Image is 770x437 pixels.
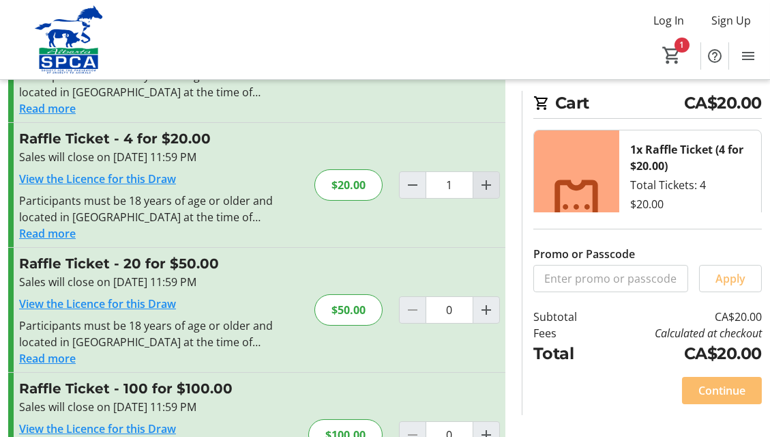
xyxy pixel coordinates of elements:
div: $50.00 [314,294,383,326]
button: Menu [735,42,762,70]
div: Participants must be 18 years of age or older and located in [GEOGRAPHIC_DATA] at the time of pur... [19,193,298,225]
h2: Cart [533,91,762,119]
button: Log In [642,10,695,31]
td: Fees [533,325,599,341]
input: Raffle Ticket Quantity [426,171,473,199]
div: Sales will close on [DATE] 11:59 PM [19,274,298,290]
a: View the Licence for this Draw [19,296,176,311]
div: Participants must be 18 years of age or older and located in [GEOGRAPHIC_DATA] at the time of pur... [19,318,298,350]
span: Log In [653,12,684,29]
button: Sign Up [700,10,762,31]
span: CA$20.00 [684,91,762,115]
td: Calculated at checkout [599,325,762,341]
h3: Raffle Ticket - 100 for $100.00 [19,378,292,399]
h3: Raffle Ticket - 4 for $20.00 [19,128,298,149]
button: Continue [682,377,762,404]
button: Increment by one [473,297,499,323]
td: CA$20.00 [599,341,762,366]
button: Help [701,42,728,70]
a: View the Licence for this Draw [19,171,176,186]
div: Sales will close on [DATE] 11:59 PM [19,399,292,415]
div: Sales will close on [DATE] 11:59 PM [19,149,298,165]
button: Cart [660,43,684,68]
input: Raffle Ticket Quantity [426,296,473,324]
input: Enter promo or passcode [533,265,688,292]
div: $20.00 [630,196,664,212]
h3: Raffle Ticket - 20 for $50.00 [19,253,298,274]
span: Apply [715,270,745,287]
button: Decrement by one [400,172,426,198]
button: Apply [699,265,762,292]
td: CA$20.00 [599,309,762,325]
img: Alberta SPCA's Logo [8,5,130,74]
button: Read more [19,100,76,117]
div: 1x Raffle Ticket (4 for $20.00) [630,141,750,174]
div: Participants must be 18 years of age or older and located in [GEOGRAPHIC_DATA] at the time of pur... [19,68,298,100]
button: Read more [19,225,76,242]
span: Continue [698,382,745,399]
button: Increment by one [473,172,499,198]
a: View the Licence for this Draw [19,421,176,436]
label: Promo or Passcode [533,246,635,262]
button: Read more [19,350,76,367]
div: $20.00 [314,169,383,201]
span: Sign Up [711,12,751,29]
div: Total Tickets: 4 [619,130,761,283]
td: Total [533,341,599,366]
td: Subtotal [533,309,599,325]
